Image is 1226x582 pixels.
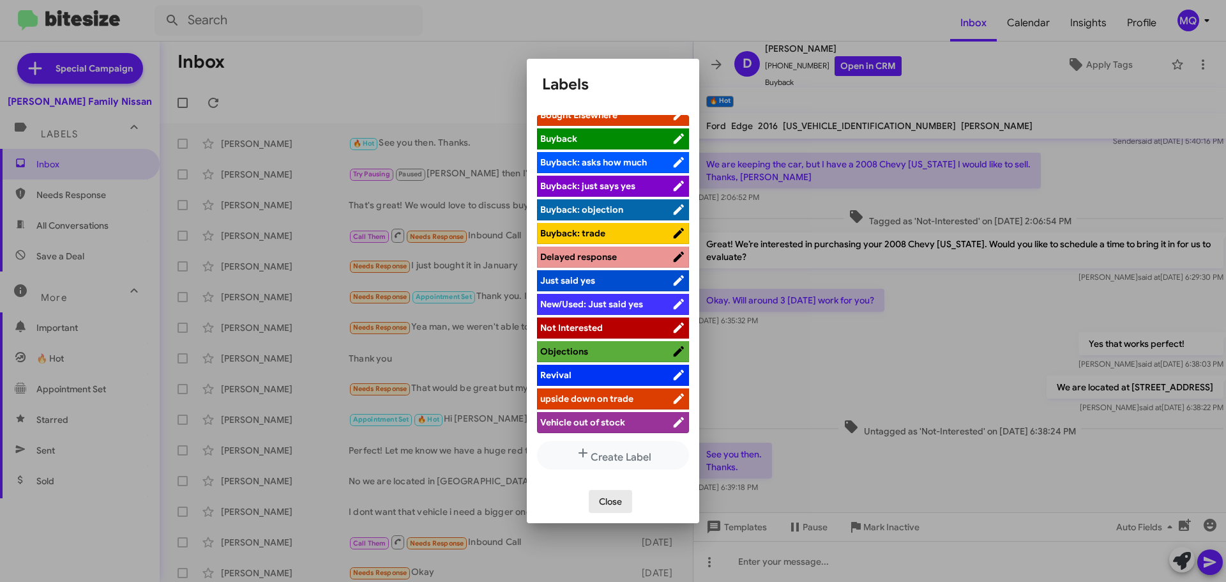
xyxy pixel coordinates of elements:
[540,109,617,121] span: Bought Elsewhere
[589,490,632,513] button: Close
[540,369,571,381] span: Revival
[599,490,622,513] span: Close
[542,74,684,95] h1: Labels
[540,157,647,168] span: Buyback: asks how much
[540,227,605,239] span: Buyback: trade
[540,180,635,192] span: Buyback: just says yes
[540,393,633,404] span: upside down on trade
[540,298,643,310] span: New/Used: Just said yes
[540,251,617,263] span: Delayed response
[540,346,588,357] span: Objections
[540,322,603,333] span: Not Interested
[540,275,595,286] span: Just said yes
[537,441,689,470] button: Create Label
[540,204,623,215] span: Buyback: objection
[540,417,625,428] span: Vehicle out of stock
[540,133,577,144] span: Buyback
